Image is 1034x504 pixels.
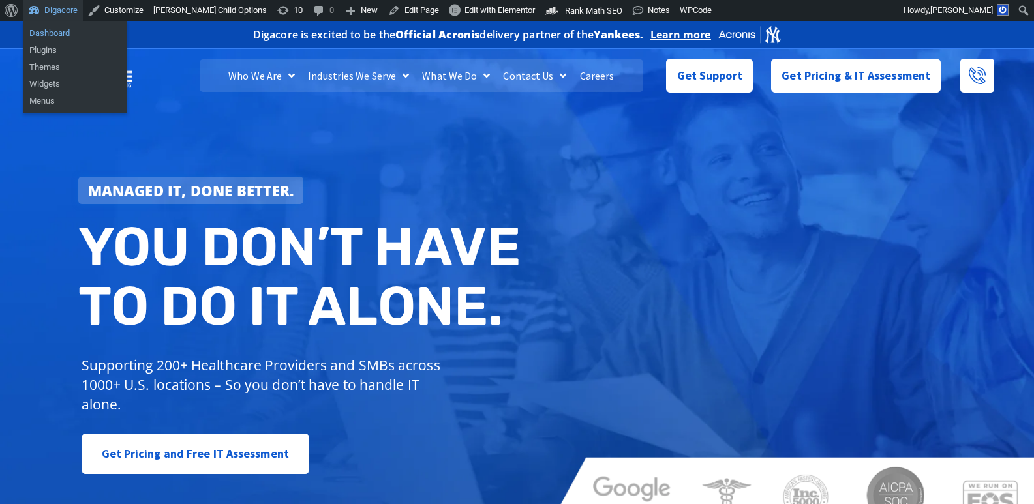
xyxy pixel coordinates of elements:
[23,76,127,93] a: Widgets
[102,441,289,467] span: Get Pricing and Free IT Assessment
[464,5,535,15] span: Edit with Elementor
[594,27,644,42] b: Yankees.
[677,63,742,89] span: Get Support
[718,25,782,44] img: Acronis
[930,5,993,15] span: [PERSON_NAME]
[78,217,527,336] h2: You don’t have to do IT alone.
[23,21,127,63] ul: Digacore
[23,25,127,42] a: Dashboard
[23,59,127,76] a: Themes
[23,42,127,59] a: Plugins
[82,355,446,414] p: Supporting 200+ Healthcare Providers and SMBs across 1000+ U.S. locations – So you don’t have to ...
[82,434,309,474] a: Get Pricing and Free IT Assessment
[416,59,496,92] a: What We Do
[565,6,622,16] span: Rank Math SEO
[78,177,304,204] a: Managed IT, done better.
[496,59,573,92] a: Contact Us
[301,59,416,92] a: Industries We Serve
[88,181,294,200] strong: Managed IT, done better.
[200,59,643,92] nav: Menu
[222,59,301,92] a: Who We Are
[23,55,127,113] ul: Digacore
[23,93,127,110] a: Menus
[666,59,753,93] a: Get Support
[782,63,930,89] span: Get Pricing & IT Assessment
[253,29,644,40] h2: Digacore is excited to be the delivery partner of the
[771,59,941,93] a: Get Pricing & IT Assessment
[650,28,711,41] a: Learn more
[395,27,480,42] b: Official Acronis
[573,59,621,92] a: Careers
